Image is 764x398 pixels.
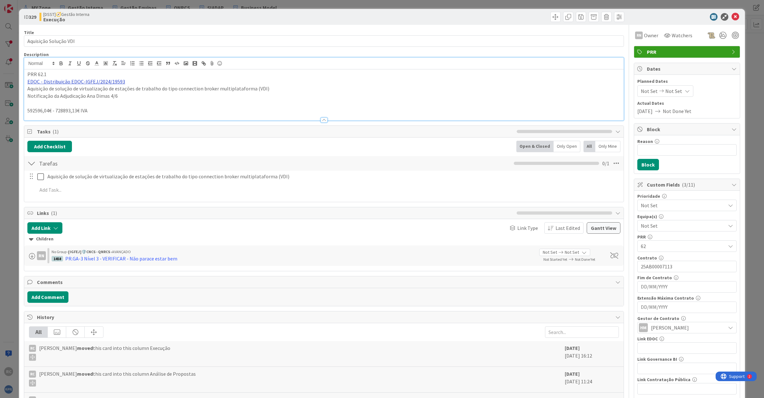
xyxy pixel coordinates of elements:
div: Gestor de Contrato [637,316,737,321]
div: Only Open [554,141,580,152]
span: [PERSON_NAME] this card into this column Análise de Propostas [39,370,196,387]
p: 592596,04€ - 728893,13€ IVA [27,107,620,114]
label: Reason [637,139,653,144]
span: No Group › [52,249,68,254]
div: Link EDOC [637,337,737,341]
div: PRR [637,235,737,239]
div: PR.GA-3 Nível 3 - VERIFICAR - Não parace estar bem [65,255,177,262]
label: Contrato [637,255,657,261]
span: [DSST]🧭Gestão Interna [43,12,89,17]
span: Dates [647,65,728,73]
div: RN [37,251,46,260]
b: Execução [43,17,89,22]
button: Add Checklist [27,141,72,152]
span: Not Set [565,249,579,256]
button: Last Edited [544,222,584,234]
span: Comments [37,278,612,286]
span: History [37,313,612,321]
span: ( 3/11 ) [682,181,695,188]
div: Open & Closed [516,141,554,152]
span: Not Started Yet [543,257,567,262]
span: Links [37,209,513,217]
div: Prioridade [637,194,737,198]
label: Title [24,30,34,35]
span: Not Set [543,249,557,256]
div: Only Mine [595,141,620,152]
button: Block [637,159,659,170]
button: Gantt View [587,222,620,234]
b: 329 [29,14,36,20]
span: 0 / 1 [602,160,609,167]
span: [PERSON_NAME] [651,324,689,331]
input: Search... [545,326,619,338]
span: ( 1 ) [51,210,57,216]
span: Description [24,52,49,57]
span: Not Done Yet [575,257,595,262]
input: Add Checklist... [37,158,180,169]
span: Owner [644,32,658,39]
button: Add Comment [27,291,68,303]
span: Tasks [37,128,513,135]
div: Fim de Contrato [637,275,737,280]
span: AVANÇADO [112,249,131,254]
div: Link Contratação Pública [637,377,737,382]
div: 2 [33,3,35,8]
div: Equipa(s) [637,214,737,219]
button: Add Link [27,222,62,234]
div: Link Governance BI [637,357,737,361]
span: ID [24,13,36,21]
b: [DATE] [565,345,580,351]
input: DD/MM/YYYY [641,281,733,292]
div: RN [635,32,643,39]
span: PRR [647,48,728,56]
div: Children [29,236,619,243]
span: Support [13,1,29,9]
p: Aquisição de solução de virtualização de estações de trabalho do tipo connection broker multiplat... [27,85,620,92]
b: moved [77,345,93,351]
span: ( 1 ) [53,128,59,135]
input: type card name here... [24,35,624,47]
div: HM [639,323,648,332]
span: Last Edited [555,224,580,232]
span: Link Type [517,224,538,232]
p: PRR 62.1 [27,71,620,78]
span: Not Done Yet [663,107,691,115]
input: DD/MM/YYYY [641,302,733,313]
div: All [29,327,48,338]
span: [PERSON_NAME] this card into this column Execução [39,344,170,361]
div: All [584,141,595,152]
span: Not Set [665,87,682,95]
span: Block [647,125,728,133]
span: Not Set [641,87,658,95]
span: [DATE] [637,107,653,115]
span: 62 [641,242,725,250]
p: Notificação da Adjudicação Ana Dimas 4/6 [27,92,620,100]
span: Custom Fields [647,181,728,188]
p: Aquisição de solução de virtualização de estações de trabalho do tipo connection broker multiplat... [47,173,619,180]
span: Actual Dates [637,100,737,107]
div: [DATE] 11:24 [565,370,619,389]
b: [IGFEJ]🛡️CNCS - QNRCS › [68,249,112,254]
div: Extensão Máxima Contrato [637,296,737,300]
div: RC [29,345,36,352]
b: moved [77,371,93,377]
div: 1458 [52,256,63,261]
b: [DATE] [565,371,580,377]
span: Not Set [641,222,725,230]
span: Watchers [672,32,692,39]
span: Planned Dates [637,78,737,85]
span: Not Set [641,201,722,210]
a: EDOC - Distribuição EDOC-IGFEJ/2024/19593 [27,78,125,85]
div: [DATE] 16:12 [565,344,619,363]
div: RC [29,371,36,378]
